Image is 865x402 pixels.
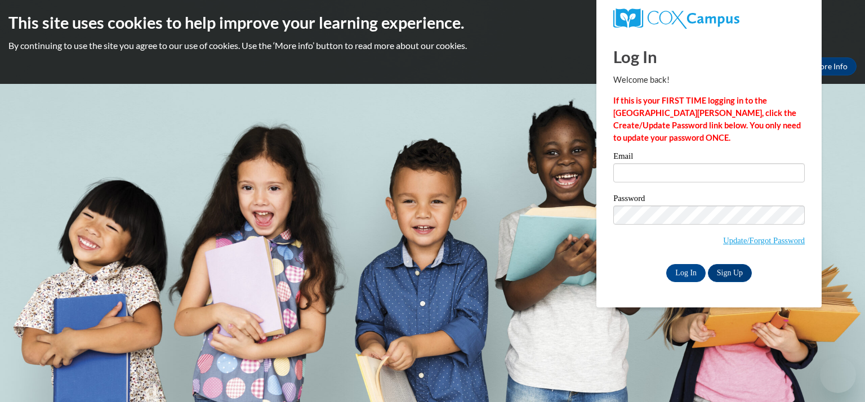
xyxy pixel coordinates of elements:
[708,264,752,282] a: Sign Up
[723,236,805,245] a: Update/Forgot Password
[8,39,857,52] p: By continuing to use the site you agree to our use of cookies. Use the ‘More info’ button to read...
[8,11,857,34] h2: This site uses cookies to help improve your learning experience.
[666,264,706,282] input: Log In
[820,357,856,393] iframe: Button to launch messaging window
[613,45,805,68] h1: Log In
[613,152,805,163] label: Email
[613,8,739,29] img: COX Campus
[804,57,857,75] a: More Info
[613,194,805,206] label: Password
[613,96,801,142] strong: If this is your FIRST TIME logging in to the [GEOGRAPHIC_DATA][PERSON_NAME], click the Create/Upd...
[613,74,805,86] p: Welcome back!
[613,8,805,29] a: COX Campus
